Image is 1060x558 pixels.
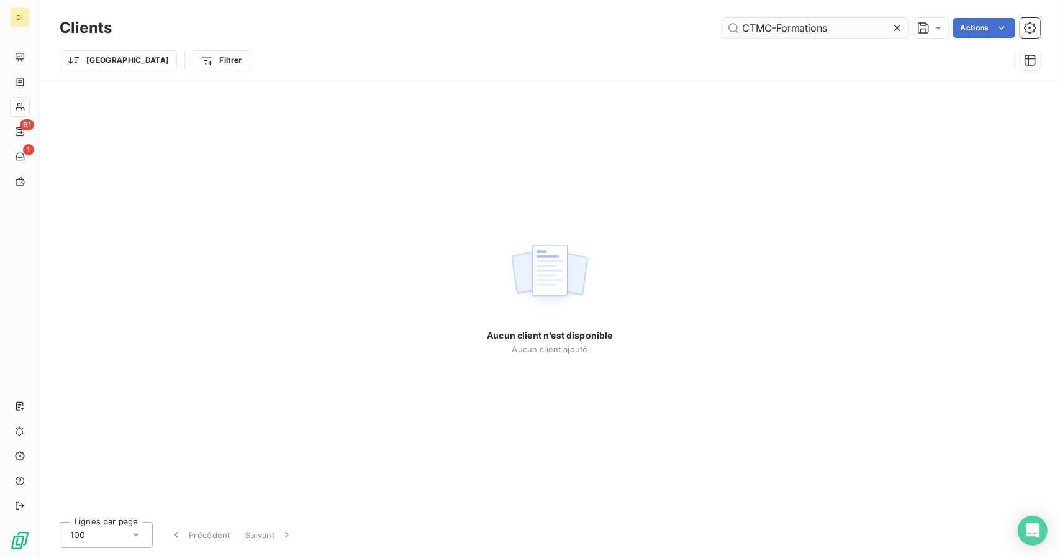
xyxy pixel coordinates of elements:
span: 1 [23,144,34,155]
button: Filtrer [193,50,250,70]
span: Aucun client ajouté [512,344,588,354]
input: Rechercher [722,18,908,38]
img: empty state [510,238,589,315]
button: Suivant [238,522,301,548]
span: 100 [70,529,85,541]
div: Open Intercom Messenger [1018,516,1048,546]
span: Aucun client n’est disponible [487,329,612,342]
span: 61 [20,119,34,130]
div: DI [10,7,30,27]
img: Logo LeanPay [10,531,30,551]
button: Actions [953,18,1015,38]
button: [GEOGRAPHIC_DATA] [60,50,177,70]
h3: Clients [60,17,112,39]
button: Précédent [163,522,238,548]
